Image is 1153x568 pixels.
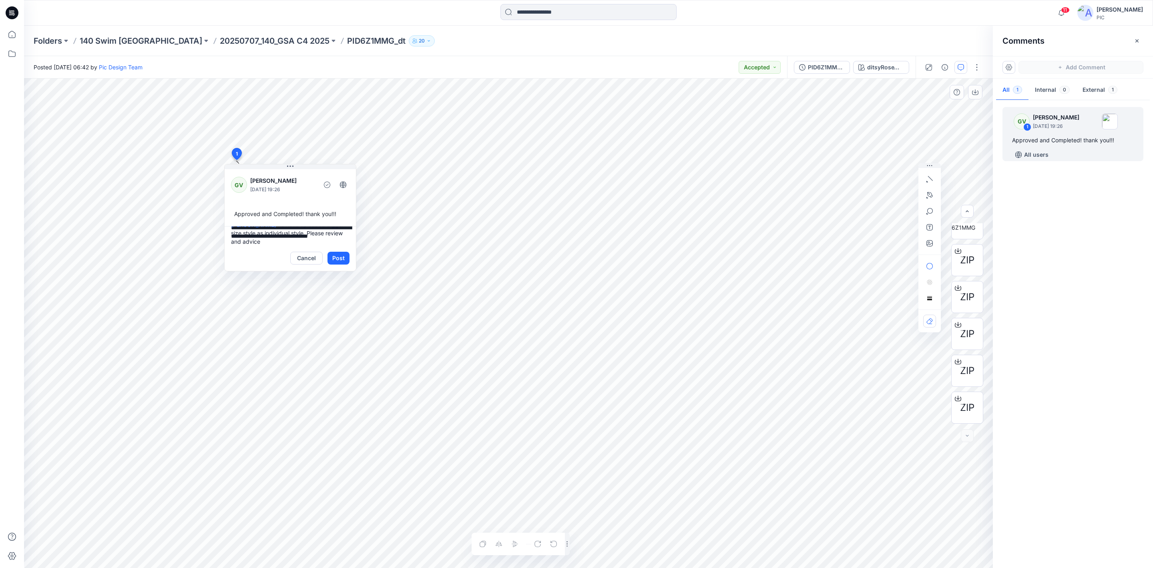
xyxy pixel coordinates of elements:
[419,36,425,45] p: 20
[236,150,238,158] span: 1
[1013,86,1022,94] span: 1
[1014,113,1030,129] div: GV
[960,327,974,341] span: ZIP
[808,63,845,72] div: PID6Z1MMG_gsa_v2
[1033,122,1079,130] p: [DATE] 19:26
[952,215,983,232] img: PID-6Z1MMG
[996,80,1028,101] button: All
[34,35,62,46] a: Folders
[290,252,323,265] button: Cancel
[1061,7,1070,13] span: 11
[80,35,202,46] a: 140 Swim [GEOGRAPHIC_DATA]
[1018,61,1143,74] button: Add Comment
[1077,5,1093,21] img: avatar
[794,61,850,74] button: PID6Z1MMG_gsa_v2
[1012,135,1134,145] div: Approved and Completed! thank you!!!
[960,290,974,304] span: ZIP
[1023,123,1031,131] div: 1
[1076,80,1124,101] button: External
[960,400,974,415] span: ZIP
[34,63,143,71] span: Posted [DATE] 06:42 by
[938,61,951,74] button: Details
[220,35,329,46] a: 20250707_140_GSA C4 2025
[1033,113,1079,122] p: [PERSON_NAME]
[250,186,315,194] p: [DATE] 19:26
[1028,80,1076,101] button: Internal
[1108,86,1117,94] span: 1
[409,35,435,46] button: 20
[1097,14,1143,20] div: PIC
[347,35,406,46] p: PID6Z1MMG_dt
[867,63,904,72] div: ditsyRoseWhiteBlueEnergy
[1059,86,1070,94] span: 0
[960,253,974,267] span: ZIP
[1002,36,1045,46] h2: Comments
[327,252,350,265] button: Post
[960,364,974,378] span: ZIP
[853,61,909,74] button: ditsyRoseWhiteBlueEnergy
[1024,150,1049,160] p: All users
[1012,148,1052,161] button: All users
[250,176,315,186] p: [PERSON_NAME]
[231,177,247,193] div: GV
[99,64,143,71] a: Pic Design Team
[231,206,350,221] div: Approved and Completed! thank you!!!
[1097,5,1143,14] div: [PERSON_NAME]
